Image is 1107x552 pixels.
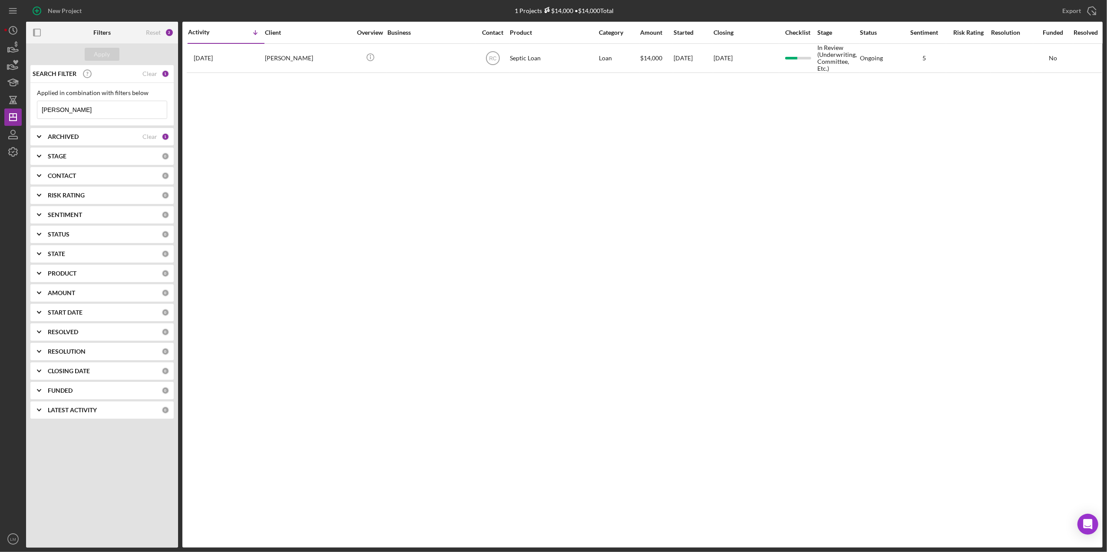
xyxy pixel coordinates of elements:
[640,29,673,36] div: Amount
[902,29,946,36] div: Sentiment
[817,29,859,36] div: Stage
[165,28,174,37] div: 2
[162,152,169,160] div: 0
[94,48,110,61] div: Apply
[1077,514,1098,535] div: Open Intercom Messenger
[10,537,16,542] text: LM
[142,133,157,140] div: Clear
[162,70,169,78] div: 1
[714,29,779,36] div: Closing
[162,328,169,336] div: 0
[85,48,119,61] button: Apply
[714,54,733,62] time: [DATE]
[48,348,86,355] b: RESOLUTION
[640,54,662,62] span: $14,000
[146,29,161,36] div: Reset
[265,44,352,72] div: [PERSON_NAME]
[48,309,83,316] b: START DATE
[162,406,169,414] div: 0
[476,29,509,36] div: Contact
[48,153,66,160] b: STAGE
[26,2,90,20] button: New Project
[599,44,639,72] div: Loan
[48,133,79,140] b: ARCHIVED
[48,289,75,296] b: AMOUNT
[674,44,713,72] div: [DATE]
[194,55,213,62] time: 2025-09-08 14:56
[48,250,65,257] b: STATE
[1054,2,1103,20] button: Export
[542,7,573,14] div: $14,000
[142,70,157,77] div: Clear
[860,29,902,36] div: Status
[860,55,883,62] div: Ongoing
[162,289,169,297] div: 0
[48,2,82,20] div: New Project
[48,211,82,218] b: SENTIMENT
[162,348,169,355] div: 0
[48,192,85,199] b: RISK RATING
[48,329,78,335] b: RESOLVED
[48,407,97,414] b: LATEST ACTIVITY
[510,29,597,36] div: Product
[354,29,387,36] div: Overview
[991,29,1033,36] div: Resolution
[489,55,497,61] text: RC
[162,309,169,316] div: 0
[188,29,226,36] div: Activity
[510,44,597,72] div: Septic Loan
[817,44,859,72] div: In Review (Underwriting, Committee, Etc.)
[515,7,614,14] div: 1 Projects • $14,000 Total
[387,29,474,36] div: Business
[674,29,713,36] div: Started
[162,133,169,141] div: 1
[902,55,946,62] div: 5
[1034,29,1073,36] div: Funded
[162,172,169,180] div: 0
[265,29,352,36] div: Client
[162,269,169,277] div: 0
[780,29,816,36] div: Checklist
[33,70,76,77] b: SEARCH FILTER
[599,29,639,36] div: Category
[48,387,73,394] b: FUNDED
[947,29,990,36] div: Risk Rating
[1062,2,1081,20] div: Export
[1034,55,1073,62] div: No
[93,29,111,36] b: Filters
[162,367,169,375] div: 0
[162,387,169,394] div: 0
[162,211,169,219] div: 0
[162,230,169,238] div: 0
[48,231,69,238] b: STATUS
[37,89,167,96] div: Applied in combination with filters below
[4,530,22,548] button: LM
[48,368,90,375] b: CLOSING DATE
[48,270,76,277] b: PRODUCT
[48,172,76,179] b: CONTACT
[162,191,169,199] div: 0
[162,250,169,258] div: 0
